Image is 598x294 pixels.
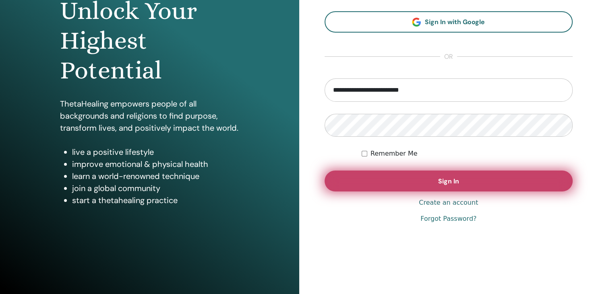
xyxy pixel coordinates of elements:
a: Forgot Password? [420,214,476,224]
p: ThetaHealing empowers people of all backgrounds and religions to find purpose, transform lives, a... [60,98,239,134]
a: Sign In with Google [325,11,573,33]
li: learn a world-renowned technique [72,170,239,182]
li: start a thetahealing practice [72,194,239,206]
span: Sign In [438,177,459,185]
li: live a positive lifestyle [72,146,239,158]
span: Sign In with Google [425,18,485,26]
span: or [440,52,457,62]
li: improve emotional & physical health [72,158,239,170]
li: join a global community [72,182,239,194]
a: Create an account [419,198,478,208]
label: Remember Me [370,149,418,158]
div: Keep me authenticated indefinitely or until I manually logout [362,149,573,158]
button: Sign In [325,171,573,191]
